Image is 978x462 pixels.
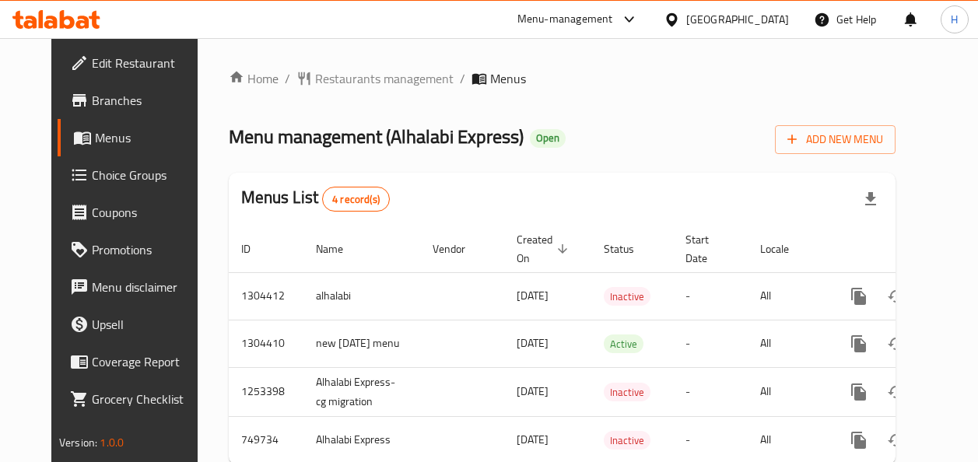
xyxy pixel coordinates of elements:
span: Menu disclaimer [92,278,202,296]
td: alhalabi [303,272,420,320]
a: Coupons [58,194,215,231]
span: Start Date [685,230,729,268]
span: ID [241,240,271,258]
span: Restaurants management [315,69,454,88]
a: Menu disclaimer [58,268,215,306]
span: Choice Groups [92,166,202,184]
span: Menus [95,128,202,147]
div: Total records count [322,187,390,212]
td: All [748,367,828,416]
div: Inactive [604,287,650,306]
nav: breadcrumb [229,69,896,88]
td: - [673,272,748,320]
button: Change Status [878,278,915,315]
span: Open [530,131,566,145]
a: Promotions [58,231,215,268]
a: Home [229,69,279,88]
span: Status [604,240,654,258]
a: Menus [58,119,215,156]
button: Change Status [878,422,915,459]
span: Created On [517,230,573,268]
span: [DATE] [517,333,549,353]
li: / [460,69,465,88]
button: Add New Menu [775,125,896,154]
span: Inactive [604,288,650,306]
span: Coverage Report [92,352,202,371]
td: 1253398 [229,367,303,416]
button: more [840,422,878,459]
span: Version: [59,432,97,453]
div: Inactive [604,383,650,401]
span: Inactive [604,383,650,401]
span: Locale [760,240,809,258]
td: 1304412 [229,272,303,320]
span: Branches [92,91,202,110]
span: Menus [490,69,526,88]
h2: Menus List [241,186,390,212]
div: Inactive [604,431,650,450]
td: - [673,320,748,367]
span: 1.0.0 [100,432,124,453]
button: more [840,325,878,362]
span: Inactive [604,432,650,450]
span: [DATE] [517,381,549,401]
span: [DATE] [517,285,549,306]
a: Upsell [58,306,215,343]
td: All [748,320,828,367]
span: Name [316,240,363,258]
span: H [951,11,958,28]
button: more [840,278,878,315]
button: Change Status [878,325,915,362]
a: Edit Restaurant [58,44,215,82]
span: Active [604,335,643,353]
div: Export file [852,180,889,218]
button: Change Status [878,373,915,411]
span: Upsell [92,315,202,334]
button: more [840,373,878,411]
span: Grocery Checklist [92,390,202,408]
li: / [285,69,290,88]
span: Edit Restaurant [92,54,202,72]
div: Menu-management [517,10,613,29]
span: Coupons [92,203,202,222]
span: Menu management ( Alhalabi Express ) [229,119,524,154]
span: [DATE] [517,429,549,450]
span: Vendor [433,240,485,258]
span: Add New Menu [787,130,883,149]
td: All [748,272,828,320]
td: Alhalabi Express-cg migration [303,367,420,416]
a: Restaurants management [296,69,454,88]
a: Choice Groups [58,156,215,194]
a: Grocery Checklist [58,380,215,418]
div: Open [530,129,566,148]
div: [GEOGRAPHIC_DATA] [686,11,789,28]
span: Promotions [92,240,202,259]
a: Branches [58,82,215,119]
td: 1304410 [229,320,303,367]
a: Coverage Report [58,343,215,380]
td: new [DATE] menu [303,320,420,367]
span: 4 record(s) [323,192,389,207]
td: - [673,367,748,416]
